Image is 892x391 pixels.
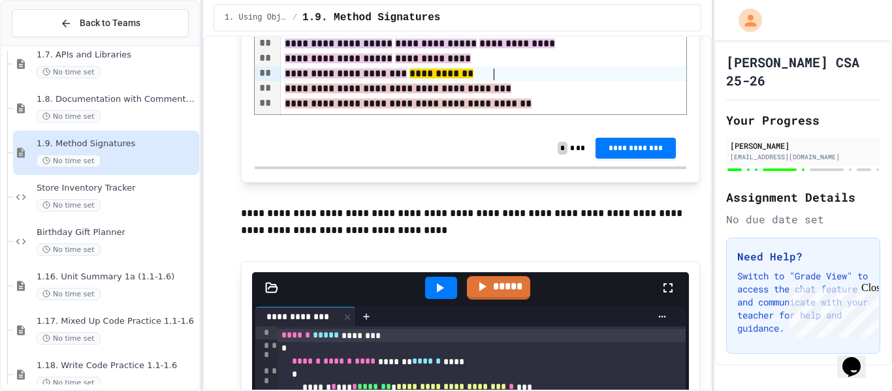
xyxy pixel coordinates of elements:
span: No time set [37,377,101,389]
span: No time set [37,110,101,123]
div: Chat with us now!Close [5,5,90,83]
span: No time set [37,332,101,345]
div: My Account [725,5,765,35]
p: Switch to "Grade View" to access the chat feature and communicate with your teacher for help and ... [737,270,869,335]
span: No time set [37,288,101,300]
span: 1.16. Unit Summary 1a (1.1-1.6) [37,272,197,283]
div: [EMAIL_ADDRESS][DOMAIN_NAME] [730,152,876,162]
span: No time set [37,199,101,211]
div: No due date set [726,211,880,227]
h2: Assignment Details [726,188,880,206]
h1: [PERSON_NAME] CSA 25-26 [726,53,880,89]
iframe: chat widget [837,339,879,378]
span: 1.18. Write Code Practice 1.1-1.6 [37,360,197,371]
span: 1.9. Method Signatures [37,138,197,149]
span: Store Inventory Tracker [37,183,197,194]
span: No time set [37,243,101,256]
span: Back to Teams [80,16,140,30]
span: 1.7. APIs and Libraries [37,50,197,61]
span: No time set [37,66,101,78]
span: 1. Using Objects and Methods [225,12,287,23]
iframe: chat widget [784,282,879,337]
span: / [293,12,297,23]
h3: Need Help? [737,249,869,264]
span: Birthday Gift Planner [37,227,197,238]
span: 1.17. Mixed Up Code Practice 1.1-1.6 [37,316,197,327]
span: 1.8. Documentation with Comments and Preconditions [37,94,197,105]
button: Back to Teams [12,9,189,37]
h2: Your Progress [726,111,880,129]
span: 1.9. Method Signatures [302,10,440,25]
span: No time set [37,155,101,167]
div: [PERSON_NAME] [730,140,876,151]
